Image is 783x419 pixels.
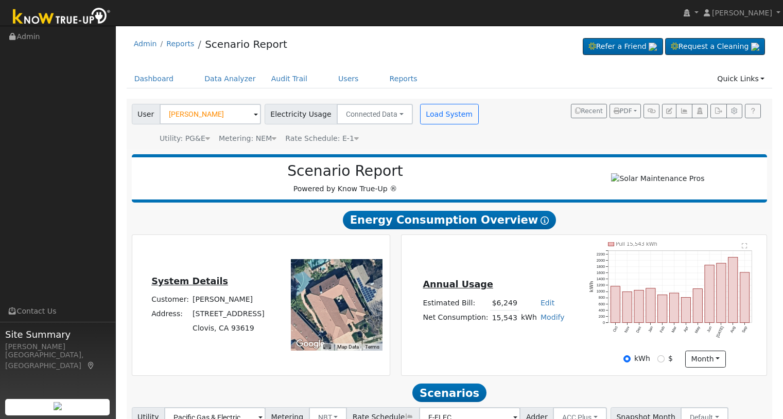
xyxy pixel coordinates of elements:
[8,6,116,29] img: Know True-Up
[127,69,182,88] a: Dashboard
[571,104,607,118] button: Recent
[151,276,228,286] u: System Details
[54,402,62,410] img: retrieve
[330,69,367,88] a: Users
[323,343,330,351] button: Keyboard shortcuts
[597,258,605,263] text: 2000
[265,104,337,124] span: Electricity Usage
[745,104,761,118] a: Help Link
[712,9,772,17] span: [PERSON_NAME]
[412,384,486,402] span: Scenarios
[541,313,565,321] a: Modify
[659,325,666,333] text: Feb
[614,107,632,115] span: PDF
[658,295,667,322] rect: onclick=""
[599,296,605,300] text: 800
[421,311,490,325] td: Net Consumption:
[160,133,210,144] div: Utility: PG&E
[665,38,765,56] a: Request a Cleaning
[646,288,655,323] rect: onclick=""
[137,162,554,194] div: Powered by Know True-Up ®
[5,327,110,341] span: Site Summary
[692,104,708,118] button: Login As
[191,293,267,307] td: [PERSON_NAME]
[657,355,665,362] input: $
[490,311,519,325] td: 15,543
[597,277,605,281] text: 1400
[741,325,749,334] text: Sep
[668,353,673,364] label: $
[643,104,659,118] button: Generate Report Link
[285,134,359,142] span: Alias: HE1
[622,292,632,323] rect: onclick=""
[191,307,267,321] td: [STREET_ADDRESS]
[134,40,157,48] a: Admin
[671,325,678,334] text: Mar
[742,243,747,249] text: 
[693,289,702,323] rect: onclick=""
[490,296,519,311] td: $6,249
[597,270,605,275] text: 1600
[160,104,261,124] input: Select a User
[541,216,549,225] i: Show Help
[683,325,689,333] text: Apr
[694,325,701,334] text: May
[150,307,191,321] td: Address:
[635,325,642,334] text: Dec
[599,302,605,306] text: 600
[603,320,605,325] text: 0
[421,296,490,311] td: Estimated Bill:
[612,325,619,333] text: Oct
[649,43,657,51] img: retrieve
[219,133,276,144] div: Metering: NEM
[705,265,714,323] rect: onclick=""
[682,298,691,323] rect: onclick=""
[670,293,679,323] rect: onclick=""
[205,38,287,50] a: Scenario Report
[293,337,327,351] a: Open this area in Google Maps (opens a new window)
[382,69,425,88] a: Reports
[589,281,595,293] text: kWh
[610,104,641,118] button: PDF
[132,104,160,124] span: User
[5,350,110,371] div: [GEOGRAPHIC_DATA], [GEOGRAPHIC_DATA]
[519,311,538,325] td: kWh
[597,283,605,287] text: 1200
[616,241,658,247] text: Pull 15,543 kWh
[191,321,267,336] td: Clovis, CA 93619
[597,289,605,294] text: 1000
[634,353,650,364] label: kWh
[423,279,493,289] u: Annual Usage
[623,325,631,334] text: Nov
[583,38,663,56] a: Refer a Friend
[751,43,759,51] img: retrieve
[716,325,725,338] text: [DATE]
[420,104,479,124] button: Load System
[685,351,726,368] button: month
[710,104,726,118] button: Export Interval Data
[726,104,742,118] button: Settings
[541,299,554,307] a: Edit
[709,69,772,88] a: Quick Links
[337,104,413,124] button: Connected Data
[197,69,264,88] a: Data Analyzer
[728,257,738,322] rect: onclick=""
[611,173,704,184] img: Solar Maintenance Pros
[599,308,605,313] text: 400
[166,40,194,48] a: Reports
[5,341,110,352] div: [PERSON_NAME]
[729,325,737,334] text: Aug
[337,343,359,351] button: Map Data
[717,263,726,323] rect: onclick=""
[599,314,605,319] text: 200
[597,252,605,257] text: 2200
[623,355,631,362] input: kWh
[264,69,315,88] a: Audit Trail
[740,272,750,323] rect: onclick=""
[597,264,605,269] text: 1800
[142,162,548,180] h2: Scenario Report
[293,337,327,351] img: Google
[611,286,620,323] rect: onclick=""
[676,104,692,118] button: Multi-Series Graph
[706,325,713,333] text: Jun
